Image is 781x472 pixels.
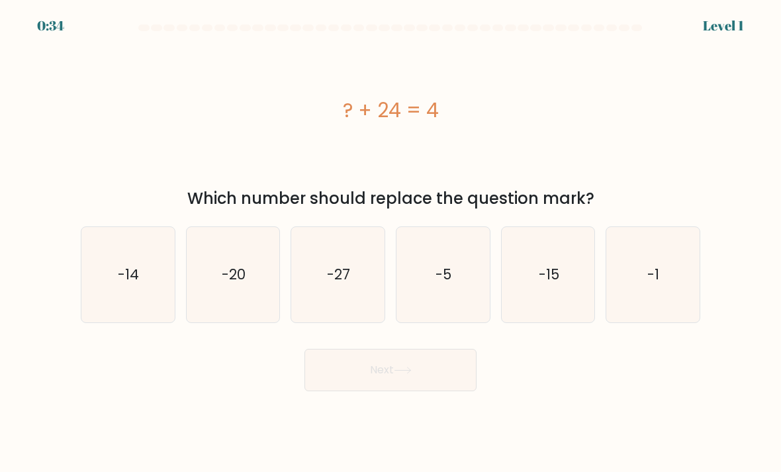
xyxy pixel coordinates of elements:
div: ? + 24 = 4 [81,95,700,125]
text: -1 [648,265,660,284]
div: Level 1 [703,16,744,36]
text: -27 [328,265,351,284]
text: -15 [539,265,559,284]
text: -14 [118,265,140,284]
button: Next [304,349,477,391]
text: -5 [436,265,452,284]
text: -20 [222,265,246,284]
div: Which number should replace the question mark? [89,187,692,211]
div: 0:34 [37,16,64,36]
